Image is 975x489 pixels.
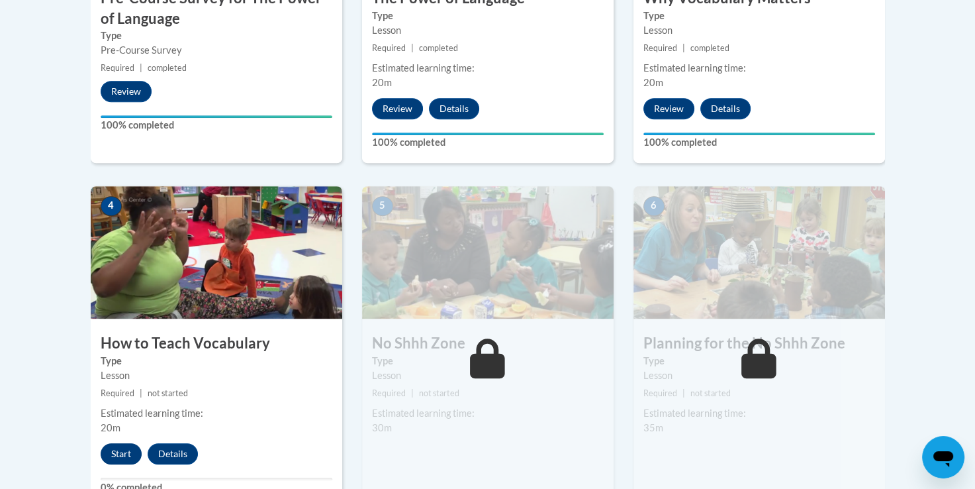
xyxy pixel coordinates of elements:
img: Course Image [362,186,614,319]
span: | [140,388,142,398]
span: 20m [372,77,392,88]
span: Required [101,388,134,398]
span: | [682,388,685,398]
img: Course Image [91,186,342,319]
button: Review [643,98,694,119]
button: Details [700,98,751,119]
h3: Planning for the No Shhh Zone [633,333,885,354]
span: completed [148,63,187,73]
button: Review [372,98,423,119]
span: Required [372,388,406,398]
h3: How to Teach Vocabulary [91,333,342,354]
div: Lesson [101,368,332,383]
span: | [411,43,414,53]
span: 4 [101,196,122,216]
div: Estimated learning time: [643,61,875,76]
span: 35m [643,422,663,433]
button: Start [101,443,142,464]
div: Lesson [372,23,604,38]
span: completed [690,43,729,53]
div: Lesson [643,368,875,383]
img: Course Image [633,186,885,319]
div: Estimated learning time: [101,406,332,421]
label: 100% completed [372,135,604,150]
label: Type [372,9,604,23]
span: Required [643,388,677,398]
label: 100% completed [101,118,332,133]
span: completed [419,43,458,53]
span: not started [419,388,459,398]
label: Type [101,354,332,368]
span: 20m [643,77,663,88]
button: Details [429,98,479,119]
iframe: Button to launch messaging window [922,436,964,478]
div: Pre-Course Survey [101,43,332,58]
label: Type [643,9,875,23]
label: Type [101,28,332,43]
div: Your progress [372,133,604,135]
div: Your progress [101,115,332,118]
label: 100% completed [643,135,875,150]
label: Type [643,354,875,368]
div: Estimated learning time: [643,406,875,421]
span: Required [101,63,134,73]
span: | [682,43,685,53]
span: 6 [643,196,665,216]
span: | [140,63,142,73]
span: not started [148,388,188,398]
div: Your progress [643,133,875,135]
span: Required [643,43,677,53]
div: Lesson [643,23,875,38]
span: | [411,388,414,398]
label: Type [372,354,604,368]
h3: No Shhh Zone [362,333,614,354]
div: Lesson [372,368,604,383]
span: not started [690,388,731,398]
div: Estimated learning time: [372,61,604,76]
span: 30m [372,422,392,433]
div: Estimated learning time: [372,406,604,421]
button: Details [148,443,198,464]
button: Review [101,81,152,102]
span: 5 [372,196,393,216]
span: 20m [101,422,120,433]
span: Required [372,43,406,53]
